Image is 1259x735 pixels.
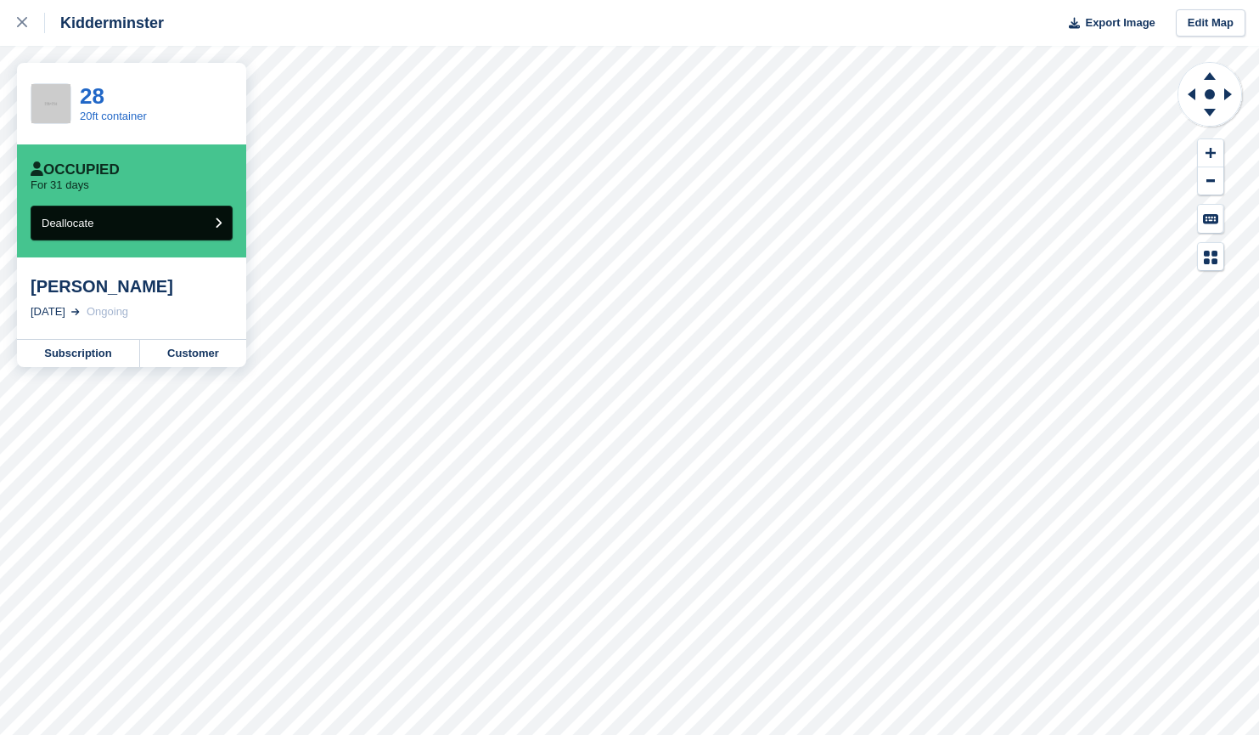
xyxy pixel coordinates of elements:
[31,303,65,320] div: [DATE]
[1198,167,1223,195] button: Zoom Out
[1198,243,1223,271] button: Map Legend
[87,303,128,320] div: Ongoing
[1198,139,1223,167] button: Zoom In
[71,308,80,315] img: arrow-right-light-icn-cde0832a797a2874e46488d9cf13f60e5c3a73dbe684e267c42b8395dfbc2abf.svg
[31,276,233,297] div: [PERSON_NAME]
[31,84,70,123] img: 256x256-placeholder-a091544baa16b46aadf0b611073c37e8ed6a367829ab441c3b0103e7cf8a5b1b.png
[80,83,104,109] a: 28
[140,340,246,367] a: Customer
[1085,14,1155,31] span: Export Image
[17,340,140,367] a: Subscription
[1176,9,1245,37] a: Edit Map
[42,217,93,229] span: Deallocate
[31,206,233,240] button: Deallocate
[31,161,120,178] div: Occupied
[1198,205,1223,233] button: Keyboard Shortcuts
[45,13,164,33] div: Kidderminster
[80,110,147,122] a: 20ft container
[1059,9,1155,37] button: Export Image
[31,178,89,192] p: For 31 days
